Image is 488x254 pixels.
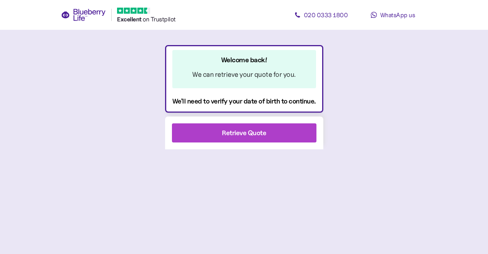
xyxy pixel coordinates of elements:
div: We'll need to verify your date of birth to continue. [172,96,316,106]
a: WhatsApp us [358,7,427,23]
div: We can retrieve your quote for you. [186,69,302,80]
span: Excellent ️ [117,16,143,23]
span: on Trustpilot [143,15,176,23]
div: Welcome back! [186,55,302,65]
span: 020 0333 1800 [304,11,348,19]
div: Retrieve Quote [222,128,266,138]
button: Retrieve Quote [172,123,316,142]
a: 020 0333 1800 [287,7,355,23]
span: WhatsApp us [380,11,415,19]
